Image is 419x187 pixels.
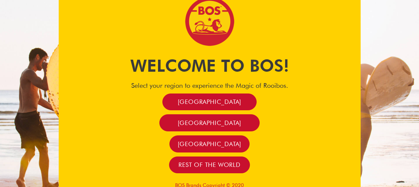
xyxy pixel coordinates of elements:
[178,140,242,148] span: [GEOGRAPHIC_DATA]
[178,119,242,127] span: [GEOGRAPHIC_DATA]
[59,81,361,89] h4: Select your region to experience the Magic of Rooibos.
[169,135,249,152] a: [GEOGRAPHIC_DATA]
[178,98,242,106] span: [GEOGRAPHIC_DATA]
[59,54,361,77] h1: Welcome to BOS!
[159,114,260,131] a: [GEOGRAPHIC_DATA]
[169,157,250,174] a: Rest of the world
[162,93,257,111] a: [GEOGRAPHIC_DATA]
[178,161,241,169] span: Rest of the world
